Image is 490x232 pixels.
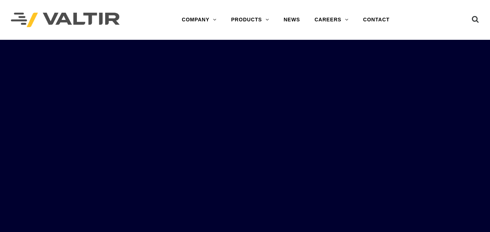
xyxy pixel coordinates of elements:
a: CONTACT [356,13,397,27]
a: PRODUCTS [224,13,276,27]
img: Valtir [11,13,120,28]
a: CAREERS [307,13,356,27]
a: COMPANY [174,13,224,27]
a: NEWS [276,13,307,27]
